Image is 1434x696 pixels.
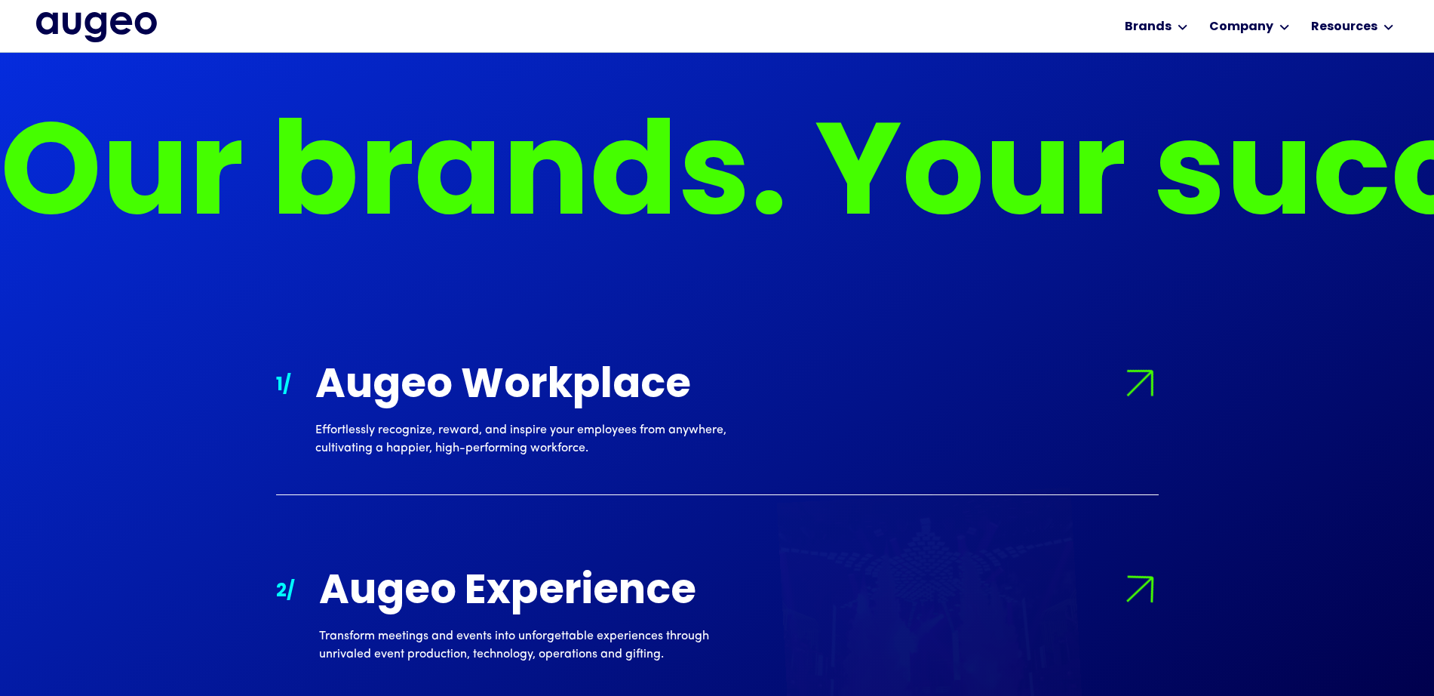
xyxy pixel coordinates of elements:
[1311,18,1377,36] div: Resources
[276,372,283,399] div: 1
[1209,18,1273,36] div: Company
[36,12,157,44] a: home
[319,571,754,615] div: Augeo Experience
[315,421,750,457] div: Effortlessly recognize, reward, and inspire your employees from anywhere, cultivating a happier, ...
[287,578,295,605] div: /
[1113,356,1166,410] img: Arrow symbol in bright green pointing right to indicate an active link.
[319,627,754,664] div: Transform meetings and events into unforgettable experiences through unrivaled event production, ...
[315,365,750,409] div: Augeo Workplace
[1125,18,1171,36] div: Brands
[1113,563,1166,617] img: Arrow symbol in bright green pointing right to indicate an active link.
[276,578,287,605] div: 2
[276,327,1159,495] a: 1/Arrow symbol in bright green pointing right to indicate an active link.Augeo WorkplaceEffortles...
[283,372,291,399] div: /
